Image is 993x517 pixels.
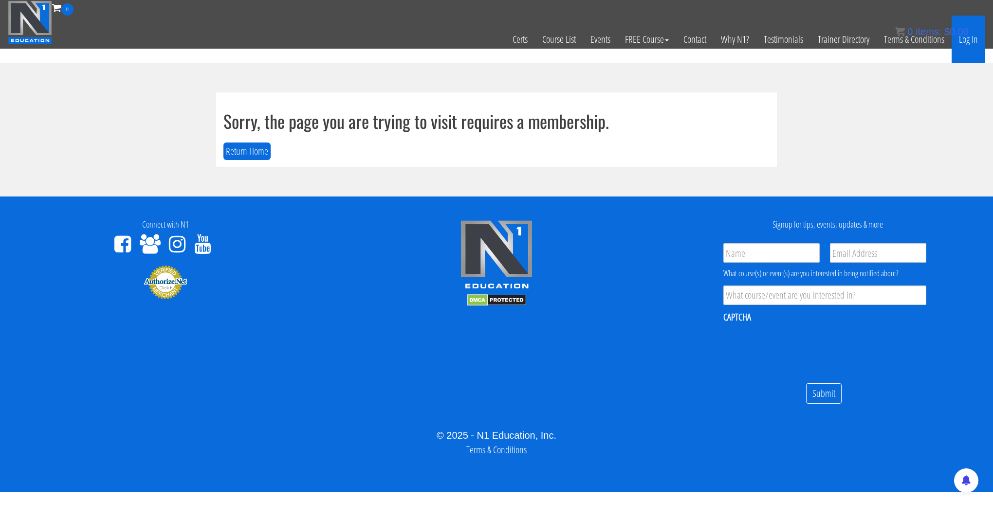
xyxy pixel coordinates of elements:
[723,243,820,263] input: Name
[723,267,926,279] div: What course(s) or event(s) are you interested in being notified about?
[723,330,871,368] iframe: reCAPTCHA
[467,294,526,306] img: DMCA.com Protection Status
[7,220,324,230] h4: Connect with N1
[895,26,969,37] a: 0 items: $0.00
[756,16,810,63] a: Testimonials
[895,27,905,36] img: icon11.png
[460,220,533,292] img: n1-edu-logo
[8,0,52,44] img: n1-education
[583,16,618,63] a: Events
[723,311,751,323] label: CAPTCHA
[676,16,714,63] a: Contact
[618,16,676,63] a: FREE Course
[223,111,770,131] h1: Sorry, the page you are trying to visit requires a membership.
[907,26,913,37] span: 0
[810,16,877,63] a: Trainer Directory
[61,3,74,16] span: 0
[952,16,985,63] a: Log In
[144,265,187,300] img: Authorize.Net Merchant - Click to Verify
[830,243,926,263] input: Email Address
[916,26,941,37] span: items:
[714,16,756,63] a: Why N1?
[669,220,986,230] h4: Signup for tips, events, updates & more
[505,16,535,63] a: Certs
[806,383,842,404] input: Submit
[877,16,952,63] a: Terms & Conditions
[7,428,986,443] div: © 2025 - N1 Education, Inc.
[466,443,527,456] a: Terms & Conditions
[223,143,271,160] button: Return Home
[52,1,74,14] a: 0
[535,16,583,63] a: Course List
[723,285,926,305] input: What course/event are you interested in?
[944,26,969,37] bdi: 0.00
[944,26,950,37] span: $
